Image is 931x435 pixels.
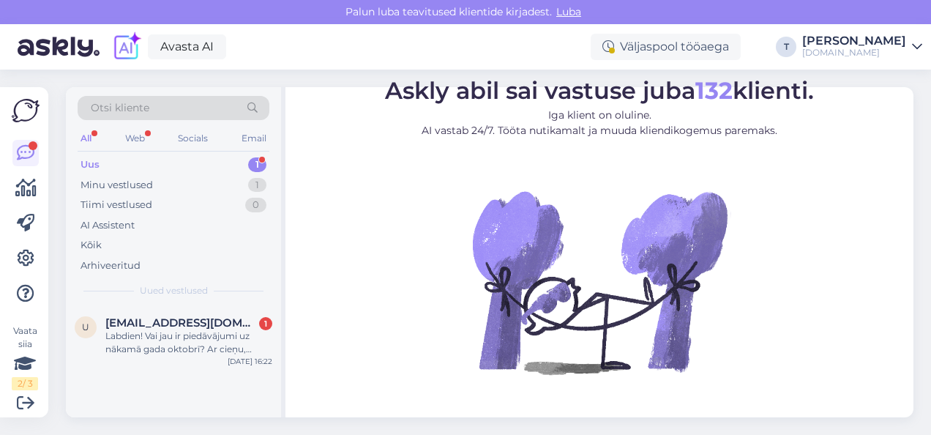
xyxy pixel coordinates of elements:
[228,356,272,367] div: [DATE] 16:22
[12,377,38,390] div: 2 / 3
[175,129,211,148] div: Socials
[111,31,142,62] img: explore-ai
[248,157,266,172] div: 1
[248,178,266,193] div: 1
[591,34,741,60] div: Väljaspool tööaega
[385,108,814,138] p: Iga klient on oluline. AI vastab 24/7. Tööta nutikamalt ja muuda kliendikogemus paremaks.
[81,238,102,253] div: Kõik
[81,218,135,233] div: AI Assistent
[140,284,208,297] span: Uued vestlused
[122,129,148,148] div: Web
[802,35,922,59] a: [PERSON_NAME][DOMAIN_NAME]
[82,321,89,332] span: u
[81,157,100,172] div: Uus
[105,316,258,330] span: u_guntina@inbox.lv
[468,150,731,414] img: No Chat active
[148,34,226,59] a: Avasta AI
[239,129,269,148] div: Email
[802,47,906,59] div: [DOMAIN_NAME]
[259,317,272,330] div: 1
[695,76,733,105] b: 132
[802,35,906,47] div: [PERSON_NAME]
[78,129,94,148] div: All
[385,76,814,105] span: Askly abil sai vastuse juba klienti.
[81,178,153,193] div: Minu vestlused
[91,100,149,116] span: Otsi kliente
[81,259,141,273] div: Arhiveeritud
[105,330,272,356] div: Labdien! Vai jau ir piedāvājumi uz nākamā gada oktobrī? Ar cieņu, [PERSON_NAME]
[552,5,586,18] span: Luba
[12,324,38,390] div: Vaata siia
[776,37,796,57] div: T
[81,198,152,212] div: Tiimi vestlused
[12,99,40,122] img: Askly Logo
[245,198,266,212] div: 0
